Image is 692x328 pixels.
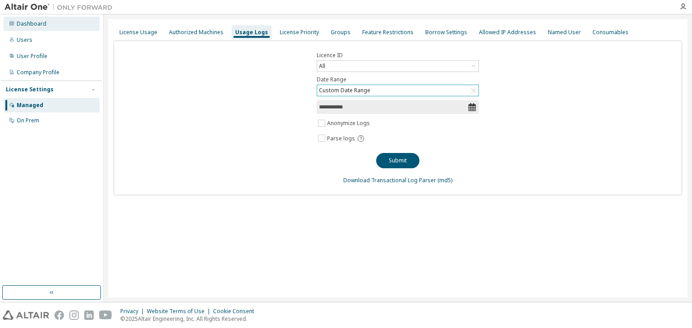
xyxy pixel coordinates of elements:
[120,315,259,323] p: © 2025 Altair Engineering, Inc. All Rights Reserved.
[17,69,59,76] div: Company Profile
[376,153,419,168] button: Submit
[235,29,268,36] div: Usage Logs
[17,36,32,44] div: Users
[169,29,223,36] div: Authorized Machines
[548,29,581,36] div: Named User
[17,117,39,124] div: On Prem
[6,86,54,93] div: License Settings
[119,29,157,36] div: License Usage
[213,308,259,315] div: Cookie Consent
[84,310,94,320] img: linkedin.svg
[69,310,79,320] img: instagram.svg
[331,29,351,36] div: Groups
[17,102,43,109] div: Managed
[343,176,436,184] a: Download Transactional Log Parser
[318,61,327,71] div: All
[17,20,46,27] div: Dashboard
[317,61,478,72] div: All
[280,29,319,36] div: License Priority
[5,3,117,12] img: Altair One
[317,52,479,59] label: Licence ID
[3,310,49,320] img: altair_logo.svg
[317,76,479,83] label: Date Range
[425,29,467,36] div: Borrow Settings
[479,29,536,36] div: Allowed IP Addresses
[327,135,355,142] span: Parse logs
[317,85,478,96] div: Custom Date Range
[362,29,414,36] div: Feature Restrictions
[55,310,64,320] img: facebook.svg
[147,308,213,315] div: Website Terms of Use
[592,29,628,36] div: Consumables
[120,308,147,315] div: Privacy
[437,176,452,184] a: (md5)
[327,118,372,129] label: Anonymize Logs
[318,85,372,95] div: Custom Date Range
[99,310,112,320] img: youtube.svg
[17,53,47,60] div: User Profile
